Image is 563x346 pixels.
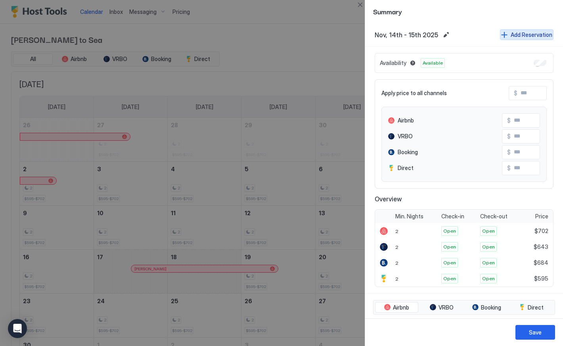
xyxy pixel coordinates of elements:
span: Check-out [480,213,507,220]
span: Open [443,243,456,250]
span: Min. Nights [395,213,423,220]
span: Availability [380,59,406,67]
button: Save [515,325,555,340]
span: Booking [398,149,418,156]
span: Airbnb [393,304,409,311]
div: Save [529,328,542,336]
span: $ [507,117,511,124]
span: Open [443,275,456,282]
button: Airbnb [375,302,418,313]
button: VRBO [420,302,463,313]
span: Airbnb [398,117,414,124]
button: Direct [510,302,553,313]
div: tab-group [373,300,555,315]
button: Blocked dates override all pricing rules and remain unavailable until manually unblocked [408,58,417,68]
button: Add Reservation [500,29,553,40]
span: 2 [395,244,398,250]
span: $ [507,133,511,140]
button: Edit date range [441,30,451,40]
span: VRBO [439,304,454,311]
span: Open [482,243,495,250]
button: Booking [465,302,508,313]
span: Open [482,227,495,235]
span: $684 [534,259,548,266]
span: Open [482,259,495,266]
span: Nov, 14th - 15th 2025 [375,31,438,39]
span: $ [507,164,511,172]
span: Direct [528,304,544,311]
span: $595 [534,275,548,282]
span: Apply price to all channels [381,90,447,97]
span: $643 [534,243,548,250]
span: Booking [481,304,501,311]
span: Open [443,227,456,235]
span: Overview [375,195,553,203]
span: 2 [395,260,398,266]
span: 2 [395,276,398,282]
span: 2 [395,228,398,234]
span: $ [507,149,511,156]
span: $702 [534,227,548,235]
span: Direct [398,164,414,172]
div: Add Reservation [511,31,552,39]
span: VRBO [398,133,413,140]
span: Available [423,59,443,67]
span: Open [443,259,456,266]
span: Check-in [441,213,464,220]
span: Open [482,275,495,282]
span: Summary [373,6,555,16]
div: Open Intercom Messenger [8,319,27,338]
span: Price [535,213,548,220]
span: $ [514,90,517,97]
